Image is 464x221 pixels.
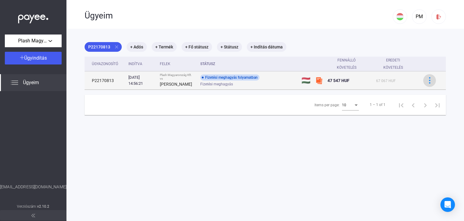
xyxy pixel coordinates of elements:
[128,60,155,68] div: Indítva
[342,103,346,107] span: 10
[436,14,442,20] img: logout-red
[327,78,350,83] span: 47 547 HUF
[24,55,47,61] span: Ügyindítás
[427,77,433,84] img: more-blue
[247,42,286,52] mat-chip: + Indítás dátuma
[314,101,340,109] div: Items per page:
[299,71,313,90] td: 🇭🇺
[85,71,126,90] td: P22170813
[342,101,359,108] mat-select: Items per page:
[327,57,366,71] div: Fennálló követelés
[315,77,323,84] img: szamlazzhu-mini
[407,99,419,111] button: Previous page
[18,37,48,45] span: Plash Magyarország Kft.
[18,11,48,24] img: white-payee-white-dot.svg
[128,74,155,87] div: [DATE] 14:56:21
[440,197,455,212] div: Open Intercom Messenger
[127,42,147,52] mat-chip: + Adós
[160,60,170,68] div: Felek
[152,42,177,52] mat-chip: + Termék
[217,42,242,52] mat-chip: + Státusz
[23,79,39,86] span: Ügyeim
[160,82,192,87] strong: [PERSON_NAME]
[431,9,446,24] button: logout-red
[431,99,443,111] button: Last page
[114,44,119,50] mat-icon: close
[376,57,416,71] div: Eredeti követelés
[128,60,142,68] div: Indítva
[423,74,436,87] button: more-blue
[5,52,62,64] button: Ügyindítás
[376,57,410,71] div: Eredeti követelés
[92,60,124,68] div: Ügyazonosító
[370,101,385,108] div: 1 – 1 of 1
[85,42,122,52] mat-chip: P22170813
[85,11,393,21] div: Ügyeim
[393,9,407,24] button: HU
[5,35,62,47] button: Plash Magyarország Kft.
[395,99,407,111] button: First page
[327,57,371,71] div: Fennálló követelés
[182,42,212,52] mat-chip: + Fő státusz
[412,9,427,24] button: PM
[31,214,35,217] img: arrow-double-left-grey.svg
[160,60,195,68] div: Felek
[200,74,259,81] div: Fizetési meghagyás folyamatban
[419,99,431,111] button: Next page
[198,57,299,71] th: Státusz
[376,79,396,83] span: 67 067 HUF
[396,13,404,20] img: HU
[414,13,424,20] div: PM
[92,60,118,68] div: Ügyazonosító
[37,204,50,209] strong: v2.10.2
[20,55,24,60] img: plus-white.svg
[160,73,195,81] div: Plash Magyarország Kft. vs
[11,79,18,86] img: list.svg
[200,81,233,88] span: Fizetési meghagyás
